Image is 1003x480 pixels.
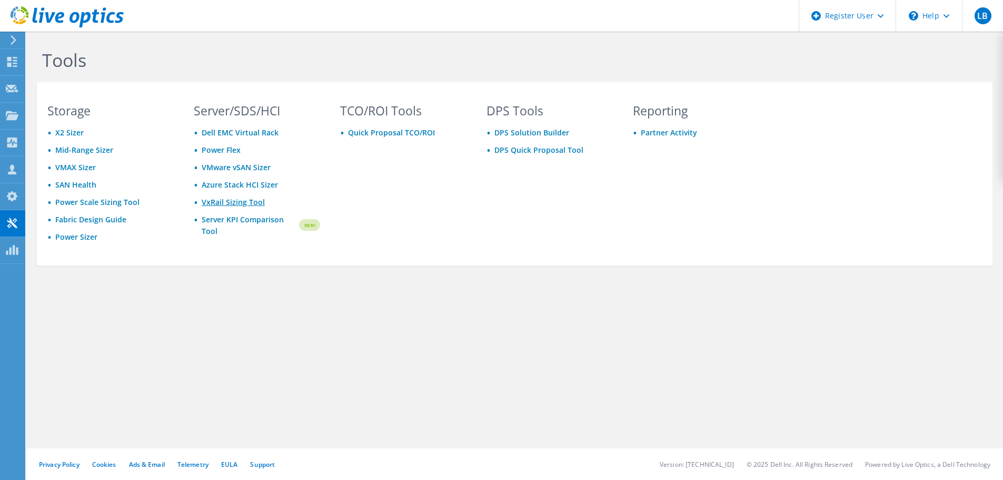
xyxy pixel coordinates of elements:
[202,162,271,172] a: VMware vSAN Sizer
[55,197,140,207] a: Power Scale Sizing Tool
[42,49,753,71] h1: Tools
[194,105,320,116] h3: Server/SDS/HCI
[39,460,80,469] a: Privacy Policy
[47,105,174,116] h3: Storage
[55,162,96,172] a: VMAX Sizer
[633,105,759,116] h3: Reporting
[202,180,278,190] a: Azure Stack HCI Sizer
[250,460,275,469] a: Support
[747,460,852,469] li: © 2025 Dell Inc. All Rights Reserved
[55,145,113,155] a: Mid-Range Sizer
[641,128,697,138] a: Partner Activity
[92,460,116,469] a: Cookies
[660,460,734,469] li: Version: [TECHNICAL_ID]
[221,460,237,469] a: EULA
[177,460,208,469] a: Telemetry
[55,180,96,190] a: SAN Health
[202,128,279,138] a: Dell EMC Virtual Rack
[975,7,991,24] span: LB
[202,197,265,207] a: VxRail Sizing Tool
[340,105,466,116] h3: TCO/ROI Tools
[55,232,97,242] a: Power Sizer
[202,145,241,155] a: Power Flex
[865,460,990,469] li: Powered by Live Optics, a Dell Technology
[55,128,84,138] a: X2 Sizer
[55,214,126,224] a: Fabric Design Guide
[909,11,918,21] svg: \n
[297,213,320,238] img: new-badge.svg
[202,214,297,237] a: Server KPI Comparison Tool
[494,128,569,138] a: DPS Solution Builder
[494,145,583,155] a: DPS Quick Proposal Tool
[348,128,435,138] a: Quick Proposal TCO/ROI
[486,105,613,116] h3: DPS Tools
[129,460,165,469] a: Ads & Email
